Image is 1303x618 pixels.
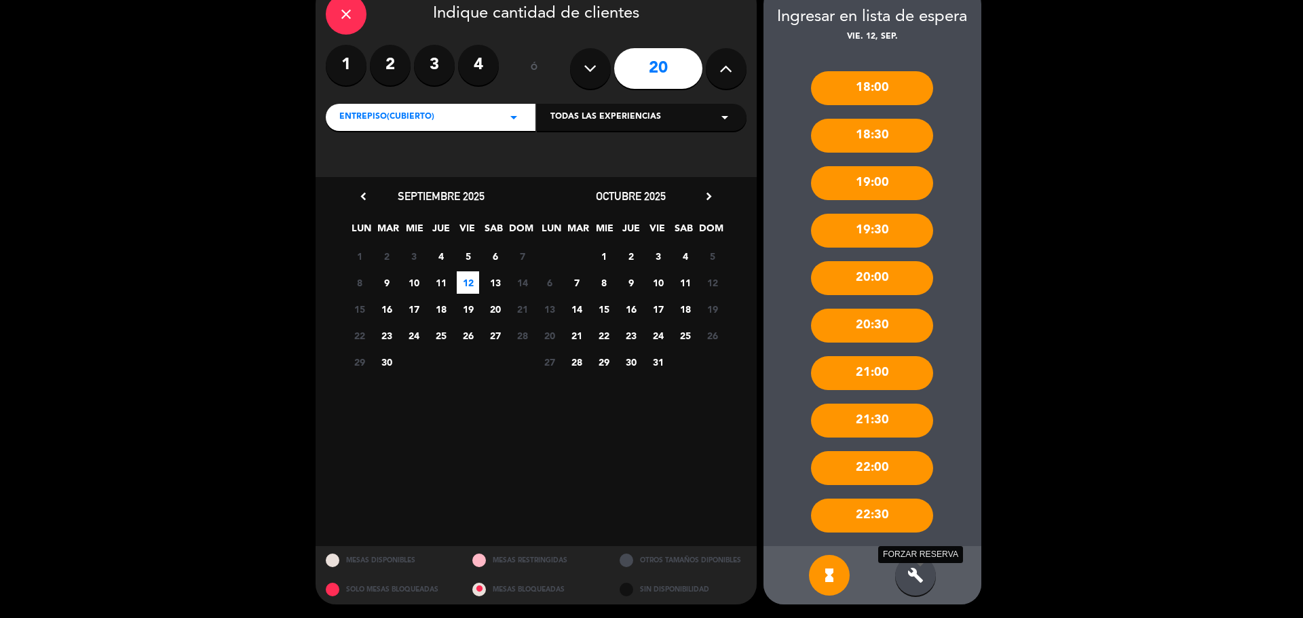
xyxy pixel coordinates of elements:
span: SAB [673,220,695,243]
div: 20:00 [811,261,933,295]
span: octubre 2025 [596,189,666,203]
span: 20 [484,298,506,320]
span: 9 [375,271,398,294]
span: 28 [565,351,588,373]
i: chevron_left [356,189,371,204]
span: DOM [699,220,721,243]
span: 26 [457,324,479,347]
span: 10 [402,271,425,294]
div: 19:00 [811,166,933,200]
span: 16 [620,298,642,320]
span: 5 [701,245,723,267]
div: 22:00 [811,451,933,485]
div: FORZAR RESERVA [878,546,963,563]
span: 22 [592,324,615,347]
span: 12 [457,271,479,294]
span: 29 [592,351,615,373]
span: MIE [403,220,426,243]
span: 14 [511,271,533,294]
div: OTROS TAMAÑOS DIPONIBLES [609,546,757,575]
span: 19 [701,298,723,320]
span: 3 [402,245,425,267]
span: 14 [565,298,588,320]
span: 30 [375,351,398,373]
span: 12 [701,271,723,294]
span: 24 [402,324,425,347]
i: hourglass_full [821,567,837,583]
span: 9 [620,271,642,294]
span: LUN [540,220,563,243]
span: DOM [509,220,531,243]
div: MESAS RESTRINGIDAS [462,546,609,575]
span: 4 [674,245,696,267]
div: ó [512,45,556,92]
div: 21:00 [811,356,933,390]
span: 11 [674,271,696,294]
span: 22 [348,324,371,347]
span: MAR [377,220,399,243]
div: Ingresar en lista de espera [763,4,981,31]
span: 6 [484,245,506,267]
i: arrow_drop_down [717,109,733,125]
span: 16 [375,298,398,320]
div: SOLO MESAS BLOQUEADAS [316,575,463,604]
span: 8 [592,271,615,294]
label: 1 [326,45,366,85]
span: 21 [565,324,588,347]
span: 7 [511,245,533,267]
span: MAR [567,220,589,243]
span: 31 [647,351,669,373]
span: 18 [430,298,452,320]
span: 21 [511,298,533,320]
div: 21:30 [811,404,933,438]
span: 13 [484,271,506,294]
span: 15 [348,298,371,320]
span: Todas las experiencias [550,111,661,124]
div: 18:00 [811,71,933,105]
span: 1 [592,245,615,267]
span: 11 [430,271,452,294]
span: 30 [620,351,642,373]
span: VIE [646,220,668,243]
div: 18:30 [811,119,933,153]
span: 23 [375,324,398,347]
span: 5 [457,245,479,267]
span: 1 [348,245,371,267]
span: 25 [674,324,696,347]
span: JUE [620,220,642,243]
div: SIN DISPONIBILIDAD [609,575,757,604]
span: 18 [674,298,696,320]
div: vie. 12, sep. [763,31,981,44]
span: JUE [430,220,452,243]
span: 17 [647,298,669,320]
span: Entrepiso(Cubierto) [339,111,434,124]
span: 2 [375,245,398,267]
span: 6 [538,271,561,294]
span: 10 [647,271,669,294]
i: close [338,6,354,22]
span: SAB [483,220,505,243]
span: 29 [348,351,371,373]
span: 26 [701,324,723,347]
i: chevron_right [702,189,716,204]
span: 3 [647,245,669,267]
span: 8 [348,271,371,294]
span: 23 [620,324,642,347]
div: 20:30 [811,309,933,343]
span: 7 [565,271,588,294]
span: 20 [538,324,561,347]
label: 4 [458,45,499,85]
span: 25 [430,324,452,347]
label: 2 [370,45,411,85]
span: 17 [402,298,425,320]
div: MESAS BLOQUEADAS [462,575,609,604]
span: 19 [457,298,479,320]
i: build [907,567,924,583]
label: 3 [414,45,455,85]
div: 22:30 [811,499,933,533]
div: MESAS DISPONIBLES [316,546,463,575]
i: arrow_drop_down [506,109,522,125]
span: LUN [350,220,373,243]
span: MIE [593,220,616,243]
span: septiembre 2025 [398,189,485,203]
